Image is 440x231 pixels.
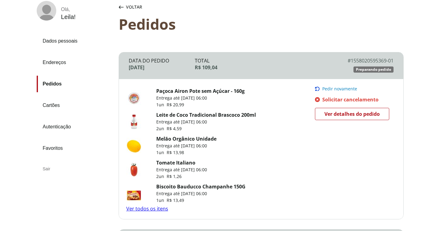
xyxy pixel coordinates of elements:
a: Endereços [37,54,114,71]
div: Leila ! [61,13,76,21]
button: Voltar [117,1,143,13]
p: Entrega até [DATE] 06:00 [156,119,256,125]
span: Solicitar cancelamento [322,96,379,103]
a: Paçoca Airon Pote sem Açúcar - 160g [156,88,245,94]
img: Paçoca Airon Pote Sem Açúcar - 160G [126,90,142,105]
span: 2 un [156,126,167,131]
a: Favoritos [37,140,114,157]
a: Melão Orgânico Unidade [156,135,216,142]
img: Biscoito Bauducco Champanhe 150G [126,186,142,201]
a: Dados pessoais [37,33,114,49]
div: Olá , [61,7,76,12]
a: Tomate Italiano [156,159,195,166]
span: Pedir novamente [322,86,357,91]
a: Biscoito Bauducco Champanhe 150G [156,183,246,190]
a: Cartões [37,97,114,114]
a: Ver todos os itens [126,205,168,212]
div: Data do Pedido [129,57,195,64]
span: 1 un [156,102,167,108]
span: R$ 1,26 [167,173,182,179]
img: Melão Orgânico Unidade [126,138,142,153]
div: R$ 109,04 [195,64,327,71]
span: Preparando pedido [356,67,391,72]
div: [DATE] [129,64,195,71]
a: Ver detalhes do pedido [315,108,389,120]
span: Ver detalhes do pedido [324,109,380,119]
a: Pedidos [37,76,114,92]
img: Leite de Coco Tradicional Brascoco 200ml [126,114,142,129]
span: R$ 13,49 [167,197,184,203]
p: Entrega até [DATE] 06:00 [156,167,207,173]
span: R$ 4,59 [167,126,182,131]
div: # 1558020595369-01 [327,57,394,64]
span: 1 un [156,150,167,155]
span: Voltar [126,4,142,10]
a: Solicitar cancelamento [315,96,393,103]
span: 2 un [156,173,167,179]
div: Pedidos [119,16,404,32]
span: 1 un [156,197,167,203]
p: Entrega até [DATE] 06:00 [156,95,245,101]
div: Sair [37,161,114,176]
a: Autenticação [37,119,114,135]
button: Pedir novamente [315,86,393,91]
span: R$ 20,99 [167,102,184,108]
img: Tomate Italiano [126,162,142,177]
p: Entrega até [DATE] 06:00 [156,143,216,149]
div: Total [195,57,327,64]
span: R$ 13,98 [167,150,184,155]
a: Leite de Coco Tradicional Brascoco 200ml [156,112,256,118]
p: Entrega até [DATE] 06:00 [156,191,246,197]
